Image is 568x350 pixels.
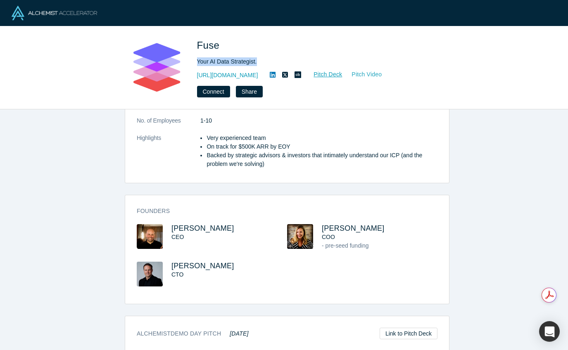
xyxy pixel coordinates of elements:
img: Fuse's Logo [128,38,185,96]
h3: Alchemist Demo Day Pitch [137,329,249,338]
a: [PERSON_NAME] [322,224,385,232]
em: [DATE] [230,330,248,337]
span: CEO [171,234,184,240]
button: Connect [197,86,230,97]
a: [URL][DOMAIN_NAME] [197,71,258,80]
li: Very experienced team [207,134,437,142]
li: On track for $500K ARR by EOY [207,142,437,151]
h3: Founders [137,207,426,215]
dt: Highlights [137,134,200,177]
span: Fuse [197,40,223,51]
a: Pitch Deck [304,70,342,79]
img: Tom Counsell's Profile Image [137,262,163,286]
a: [PERSON_NAME] [171,224,234,232]
span: - pre-seed funding [322,242,369,249]
span: COO [322,234,335,240]
a: Link to Pitch Deck [380,328,437,339]
img: Jeff Cherkassky's Profile Image [137,224,163,249]
button: Share [236,86,263,97]
span: CTO [171,271,183,278]
img: Jill Randell's Profile Image [287,224,313,249]
li: Backed by strategic advisors & investors that intimately understand our ICP (and the problem we'r... [207,151,437,168]
dd: 1-10 [200,116,437,125]
div: Your AI Data Strategist. [197,57,428,66]
a: Pitch Video [342,70,382,79]
a: [PERSON_NAME] [171,262,234,270]
dt: No. of Employees [137,116,200,134]
img: Alchemist Logo [12,6,97,20]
